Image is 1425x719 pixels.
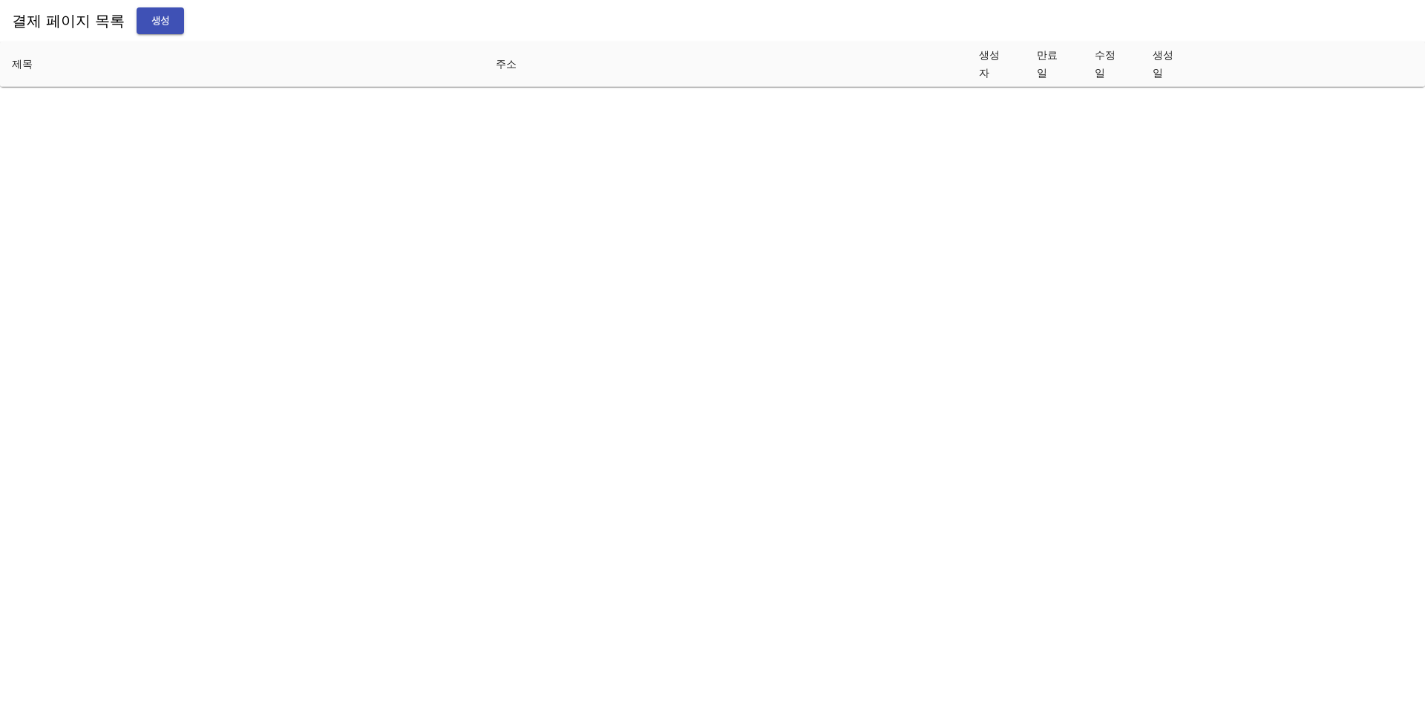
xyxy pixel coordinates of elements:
th: 생성자 [967,42,1025,87]
th: 생성일 [1141,42,1199,87]
h6: 결제 페이지 목록 [12,9,125,33]
button: 생성 [137,7,184,35]
span: 생성 [148,12,172,30]
th: 만료일 [1025,42,1083,87]
th: 주소 [484,42,968,87]
th: 수정일 [1083,42,1141,87]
